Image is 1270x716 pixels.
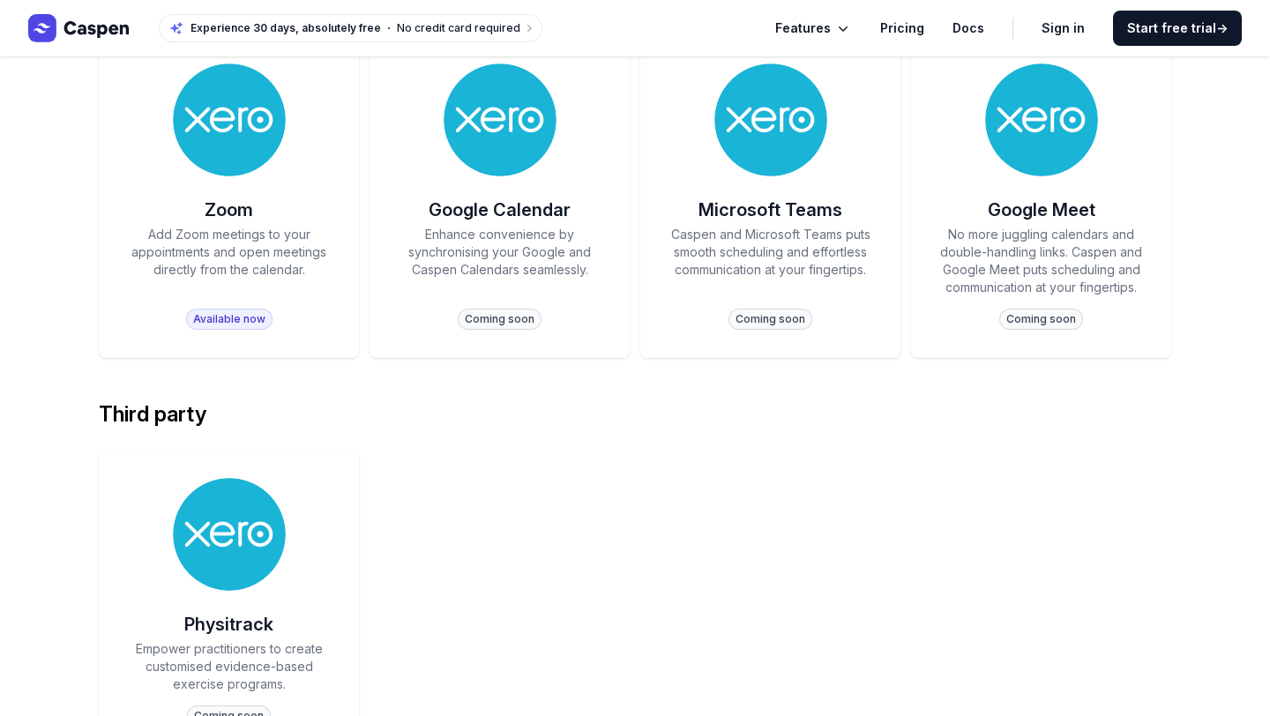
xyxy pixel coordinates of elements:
span: Coming soon [999,309,1083,330]
h3: Google Meet [939,198,1143,222]
span: Features [775,18,831,39]
a: Experience 30 days, absolutely freeNo credit card required [159,14,542,42]
div: Enhance convenience by synchronising your Google and Caspen Calendars seamlessly. [398,226,601,279]
a: Pricing [880,18,924,39]
span: No credit card required [397,21,520,34]
a: Sign in [1042,18,1085,39]
div: No more juggling calendars and double-handling links. Caspen and Google Meet puts scheduling and ... [939,226,1143,296]
h3: Physitrack [127,612,331,637]
span: Available now [186,309,273,330]
h3: Zoom [127,198,331,222]
span: → [1216,20,1228,35]
div: Empower practitioners to create customised evidence-based exercise programs. [127,640,331,693]
span: Experience 30 days, absolutely free [190,21,381,35]
span: Coming soon [458,309,542,330]
a: Start free trial [1113,11,1242,46]
div: Third party [99,400,1171,429]
h3: Microsoft Teams [669,198,872,222]
h3: Google Calendar [398,198,601,222]
button: Features [775,18,852,39]
span: Start free trial [1127,19,1228,37]
div: Caspen and Microsoft Teams puts smooth scheduling and effortless communication at your fingertips. [669,226,872,279]
span: Coming soon [728,309,812,330]
a: Docs [952,18,984,39]
div: Add Zoom meetings to your appointments and open meetings directly from the calendar. [127,226,331,279]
